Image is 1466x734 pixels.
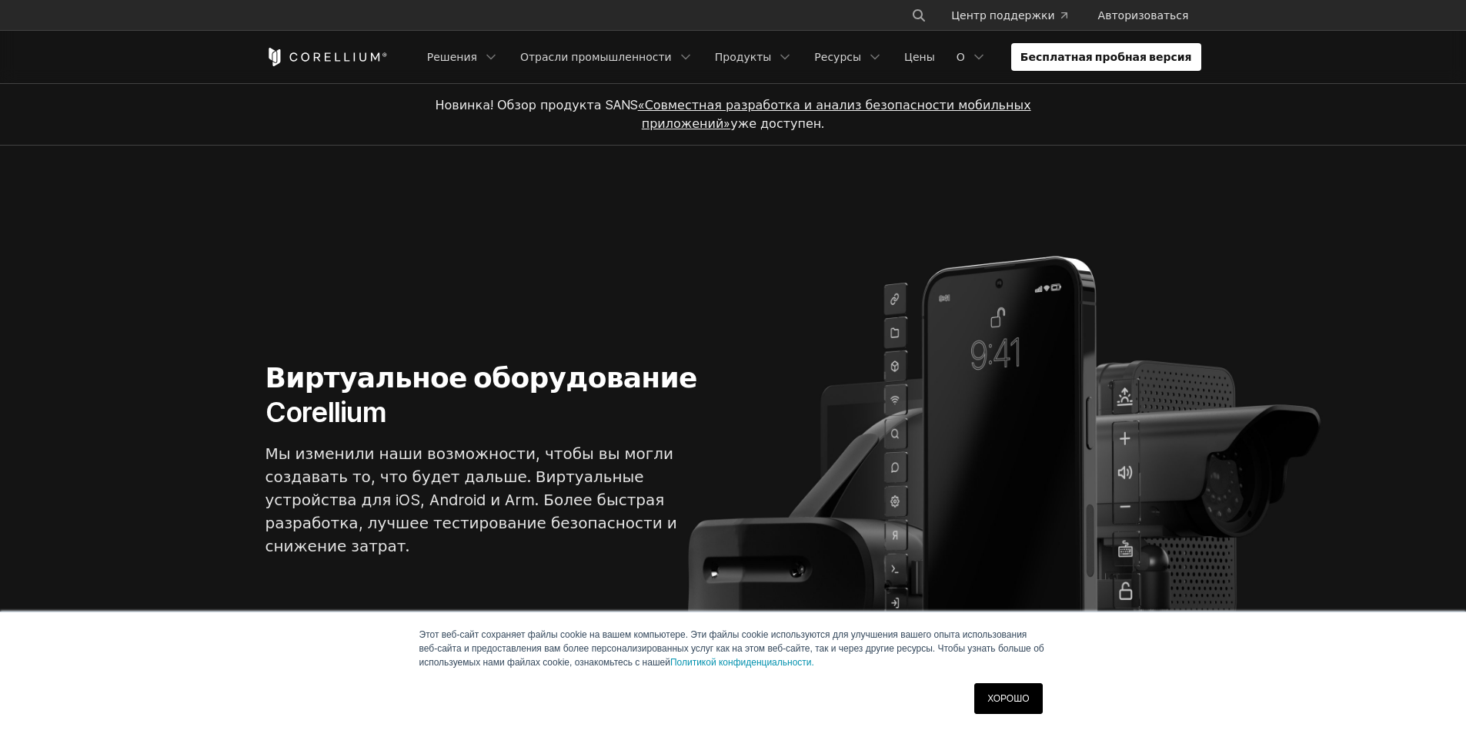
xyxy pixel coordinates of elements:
[904,50,935,63] font: Цены
[520,50,672,63] font: Отрасли промышленности
[1098,8,1189,22] font: Авторизоваться
[715,50,772,63] font: Продукты
[265,48,388,66] a: Кореллиум Дом
[265,360,697,429] font: Виртуальное оборудование Corellium
[987,693,1029,704] font: ХОРОШО
[418,43,1201,71] div: Меню навигации
[427,50,477,63] font: Решения
[435,97,637,112] font: Новинка! Обзор продукта SANS
[265,444,677,555] font: Мы изменили наши возможности, чтобы вы могли создавать то, что будет дальше. Виртуальные устройст...
[951,8,1054,22] font: Центр поддержки
[957,50,965,63] font: О
[419,629,1044,668] font: Этот веб-сайт сохраняет файлы cookie на вашем компьютере. Эти файлы cookie используются для улучш...
[814,50,861,63] font: Ресурсы
[905,2,933,29] button: Поиск
[974,683,1042,714] a: ХОРОШО
[893,2,1201,29] div: Меню навигации
[638,97,1031,131] a: «Совместная разработка и анализ безопасности мобильных приложений»
[1020,50,1192,63] font: Бесплатная пробная версия
[670,657,814,668] a: Политикой конфиденциальности.
[730,116,824,131] font: уже доступен.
